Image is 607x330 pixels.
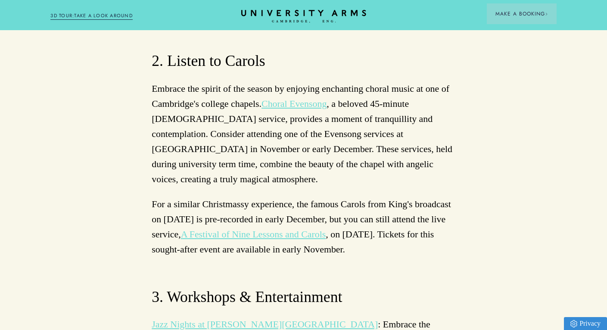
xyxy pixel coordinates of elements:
[241,10,366,23] a: Home
[564,317,607,330] a: Privacy
[152,51,455,71] h3: 2. Listen to Carols
[181,229,326,240] a: A Festival of Nine Lessons and Carols
[570,320,577,327] img: Privacy
[487,3,557,24] button: Make a BookingArrow icon
[152,81,455,187] p: Embrace the spirit of the season by enjoying enchanting choral music at one of Cambridge's colleg...
[545,12,548,16] img: Arrow icon
[152,287,455,307] h3: 3. Workshops & Entertainment
[152,197,455,257] p: For a similar Christmassy experience, the famous Carols from King's broadcast on [DATE] is pre-re...
[152,319,378,330] a: Jazz Nights at [PERSON_NAME][GEOGRAPHIC_DATA]
[50,12,133,20] a: 3D TOUR:TAKE A LOOK AROUND
[495,10,548,18] span: Make a Booking
[261,99,327,109] a: Choral Evensong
